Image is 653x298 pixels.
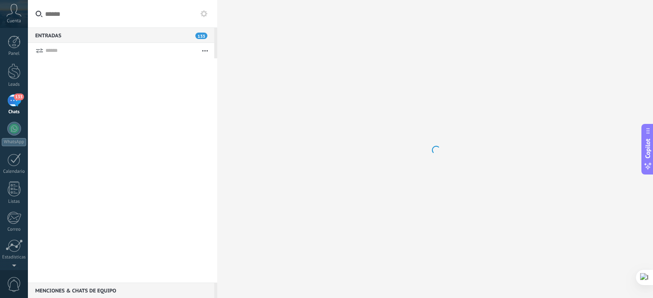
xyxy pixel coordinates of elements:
[2,82,27,87] div: Leads
[2,227,27,232] div: Correo
[14,93,24,100] span: 133
[195,33,207,39] span: 133
[2,169,27,175] div: Calendario
[644,138,652,158] span: Copilot
[2,109,27,115] div: Chats
[196,43,214,58] button: Más
[2,199,27,205] div: Listas
[2,255,27,260] div: Estadísticas
[28,283,214,298] div: Menciones & Chats de equipo
[2,51,27,57] div: Panel
[28,27,214,43] div: Entradas
[7,18,21,24] span: Cuenta
[2,138,26,146] div: WhatsApp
